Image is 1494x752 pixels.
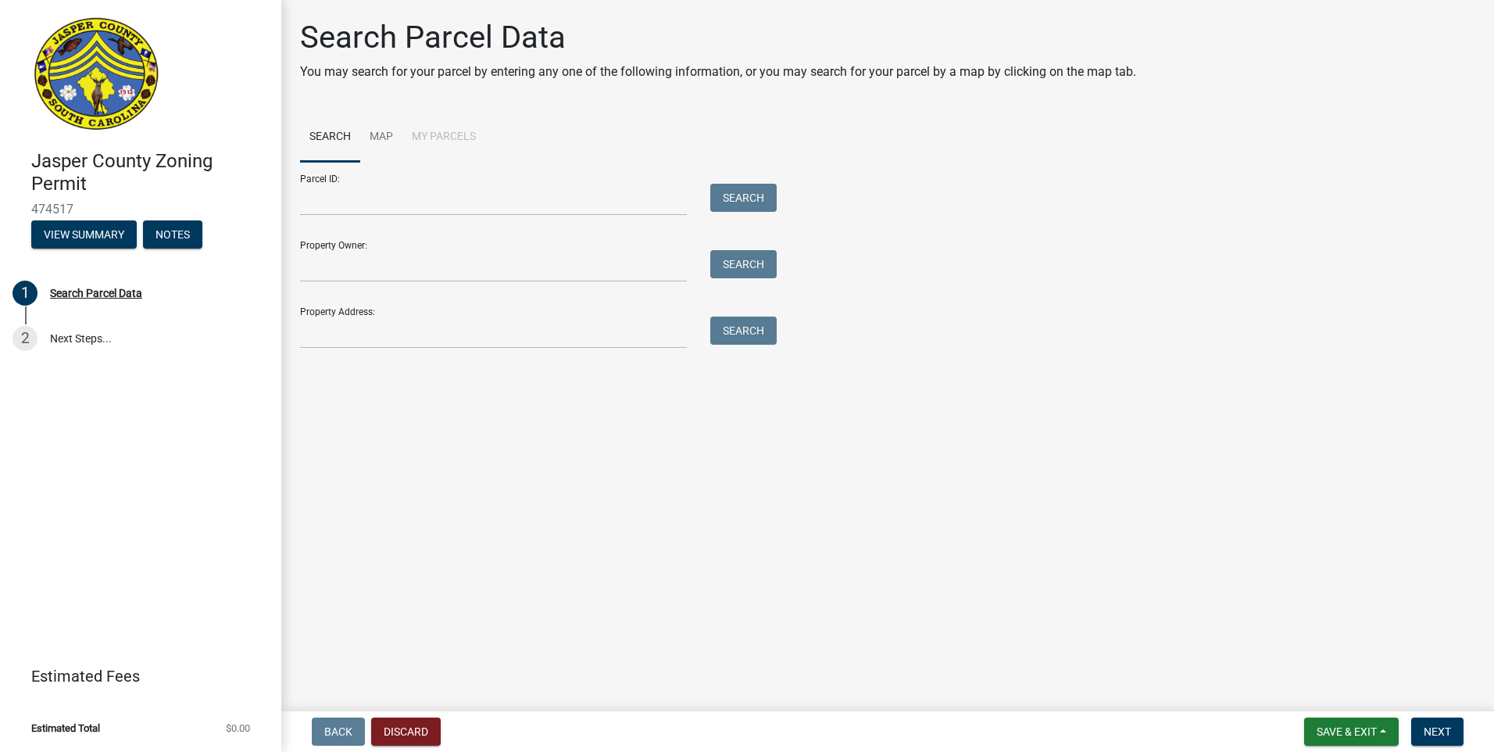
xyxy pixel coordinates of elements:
[143,220,202,249] button: Notes
[31,723,100,733] span: Estimated Total
[300,19,1136,56] h1: Search Parcel Data
[312,718,365,746] button: Back
[1424,725,1451,738] span: Next
[13,326,38,351] div: 2
[710,184,777,212] button: Search
[13,661,256,692] a: Estimated Fees
[371,718,441,746] button: Discard
[31,220,137,249] button: View Summary
[226,723,250,733] span: $0.00
[1411,718,1464,746] button: Next
[143,229,202,242] wm-modal-confirm: Notes
[324,725,352,738] span: Back
[1304,718,1399,746] button: Save & Exit
[360,113,402,163] a: Map
[300,113,360,163] a: Search
[710,317,777,345] button: Search
[300,63,1136,81] p: You may search for your parcel by entering any one of the following information, or you may searc...
[13,281,38,306] div: 1
[31,16,162,134] img: Jasper County, South Carolina
[31,202,250,217] span: 474517
[31,229,137,242] wm-modal-confirm: Summary
[710,250,777,278] button: Search
[1317,725,1377,738] span: Save & Exit
[31,150,269,195] h4: Jasper County Zoning Permit
[50,288,142,299] div: Search Parcel Data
